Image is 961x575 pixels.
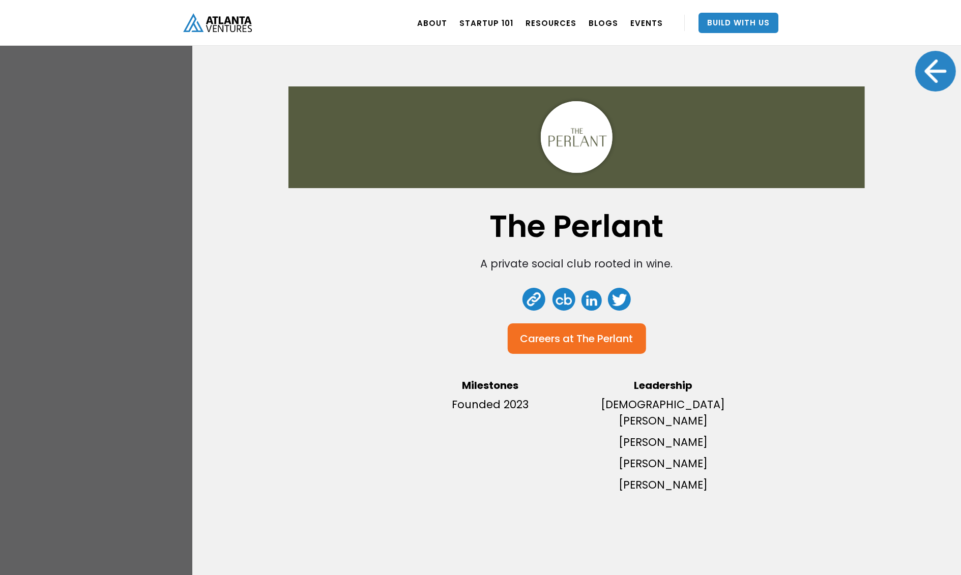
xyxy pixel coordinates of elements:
[526,9,576,37] a: RESOURCES
[489,214,663,239] h1: The Perlant
[417,9,447,37] a: ABOUT
[698,13,778,33] a: Build With Us
[589,9,618,37] a: BLOGS
[288,69,865,205] img: Company Banner
[541,101,613,173] img: Avatar Image
[630,9,663,37] a: EVENTS
[459,9,513,37] a: Startup 101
